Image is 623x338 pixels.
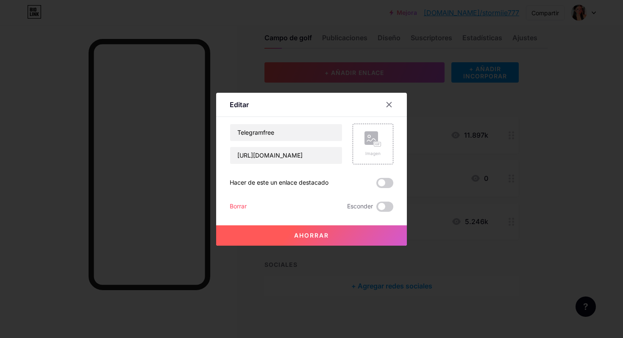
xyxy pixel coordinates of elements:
font: Editar [230,100,249,109]
font: Ahorrar [294,232,329,239]
font: Imagen [365,151,381,156]
font: Borrar [230,202,247,210]
font: Esconder [347,202,373,210]
input: URL [230,147,342,164]
button: Ahorrar [216,225,407,246]
input: Título [230,124,342,141]
font: Hacer de este un enlace destacado [230,179,328,186]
